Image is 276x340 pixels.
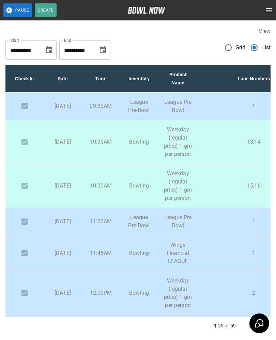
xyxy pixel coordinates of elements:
p: 10:30AM [87,182,114,190]
p: [DATE] [49,217,76,226]
p: League Pre-Bowl [125,98,153,114]
button: Choose date, selected date is Oct 11, 2025 [96,43,110,57]
button: open drawer [262,3,276,17]
button: Pause [3,3,32,17]
p: 11:45AM [87,249,114,257]
p: Weekday (regular price) 1 gm per person [164,126,192,158]
p: Bowling [125,249,153,257]
p: Wings Financial LEAGUE [164,241,192,265]
p: League Pre Bowl [164,98,192,114]
p: 10:30AM [87,138,114,146]
p: [DATE] [49,138,76,146]
th: Product Name [158,65,198,93]
label: View [259,28,271,34]
p: 12:00PM [87,289,114,297]
p: 11:30AM [87,217,114,226]
p: Bowling [125,138,153,146]
span: Grid [235,44,246,52]
button: Choose date, selected date is Sep 12, 2025 [42,43,56,57]
p: Bowling [125,182,153,190]
th: Inventory [120,65,158,93]
p: Weekday (regular price) 1 gm per person [164,169,192,202]
p: League Pre-Bowl [125,213,153,230]
p: Weekday (regular price) 1 gm per person [164,277,192,309]
p: [DATE] [49,289,76,297]
p: [DATE] [49,182,76,190]
p: 09:30AM [87,102,114,110]
button: Create [35,3,57,17]
img: logo [128,7,165,14]
p: [DATE] [49,249,76,257]
p: League Pre Bowl [164,213,192,230]
p: [DATE] [49,102,76,110]
th: Date [44,65,82,93]
span: List [261,44,271,52]
p: 1-25 of 59 [214,322,236,329]
th: Check In [5,65,44,93]
p: Bowling [125,289,153,297]
th: Time [82,65,120,93]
